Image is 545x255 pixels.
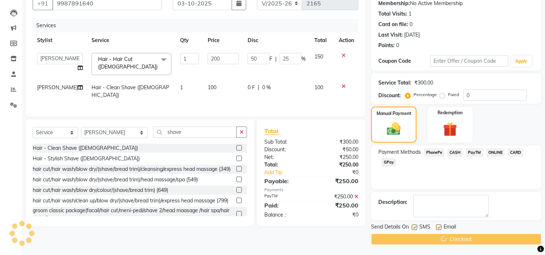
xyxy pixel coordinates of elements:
[98,56,158,70] span: Hair - Hair Cut ([DEMOGRAPHIC_DATA])
[158,63,161,70] a: x
[312,153,364,161] div: ₹250.00
[312,211,364,219] div: ₹0
[33,176,198,184] div: hair cut/hair wash/blow dry/(shave/bread trim)/head massage/spa (549)
[486,148,505,157] span: ONLINE
[259,169,320,176] a: Add Tip
[320,169,364,176] div: ₹0
[264,187,358,193] div: Payments
[312,161,364,169] div: ₹250.00
[259,211,312,219] div: Balance :
[259,138,312,146] div: Sub Total:
[378,31,403,39] div: Last Visit:
[410,21,412,28] div: 0
[439,120,461,138] img: _gift.svg
[444,223,456,232] span: Email
[33,207,233,222] div: groom classic package(facail/hair cut/meni-pedi/shave 2/head maasage /hair spa/hair style 2
[448,91,459,98] label: Fixed
[269,55,272,63] span: F
[33,32,87,49] th: Stylist
[314,84,323,91] span: 100
[414,91,437,98] label: Percentage
[180,84,183,91] span: 1
[378,79,411,87] div: Service Total:
[310,32,334,49] th: Total
[203,32,243,49] th: Price
[208,84,216,91] span: 100
[378,21,408,28] div: Card on file:
[378,42,395,49] div: Points:
[312,201,364,210] div: ₹250.00
[312,177,364,185] div: ₹250.00
[447,148,463,157] span: CASH
[414,79,433,87] div: ₹300.00
[378,10,407,18] div: Total Visits:
[259,146,312,153] div: Discount:
[383,121,404,137] img: _cash.svg
[259,161,312,169] div: Total:
[91,84,169,98] span: Hair - Clean Shave ([DEMOGRAPHIC_DATA])
[262,84,271,91] span: 0 %
[259,193,312,201] div: PayTM
[312,193,364,201] div: ₹250.00
[419,223,430,232] span: SMS
[259,153,312,161] div: Net:
[511,56,532,67] button: Apply
[259,177,312,185] div: Payable:
[404,31,420,39] div: [DATE]
[312,146,364,153] div: ₹50.00
[33,186,168,194] div: hair cut/hair wash/blow dry/colour/(shave/bread trim) (649)
[153,127,237,138] input: Search or Scan
[314,53,323,60] span: 150
[371,223,409,232] span: Send Details On
[438,110,463,116] label: Redemption
[275,55,277,63] span: |
[258,84,259,91] span: |
[424,148,444,157] span: PhonePe
[378,198,407,206] div: Description:
[33,144,138,152] div: Hair - Clean Shave ([DEMOGRAPHIC_DATA])
[243,32,310,49] th: Disc
[381,158,396,166] span: GPay
[33,19,364,32] div: Services
[378,148,421,156] span: Payment Methods
[259,201,312,210] div: Paid:
[33,197,228,205] div: hair cut/hair wash/clean up/blow dry/(shave/bread trim)/express head massage (799)
[377,110,411,117] label: Manual Payment
[33,155,140,163] div: Hair - Stylish Shave ([DEMOGRAPHIC_DATA])
[87,32,176,49] th: Service
[466,148,483,157] span: PayTM
[37,84,78,91] span: [PERSON_NAME]
[430,55,508,67] input: Enter Offer / Coupon Code
[312,138,364,146] div: ₹300.00
[33,165,231,173] div: hair cut/hair wash/blow dry/(shave/bread trim)/cleansing/express head massage (349)
[508,148,523,157] span: CARD
[408,10,411,18] div: 1
[176,32,203,49] th: Qty
[378,57,430,65] div: Coupon Code
[334,32,358,49] th: Action
[248,84,255,91] span: 0 F
[264,127,281,135] span: Total
[396,42,399,49] div: 0
[301,55,306,63] span: %
[378,92,401,99] div: Discount:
